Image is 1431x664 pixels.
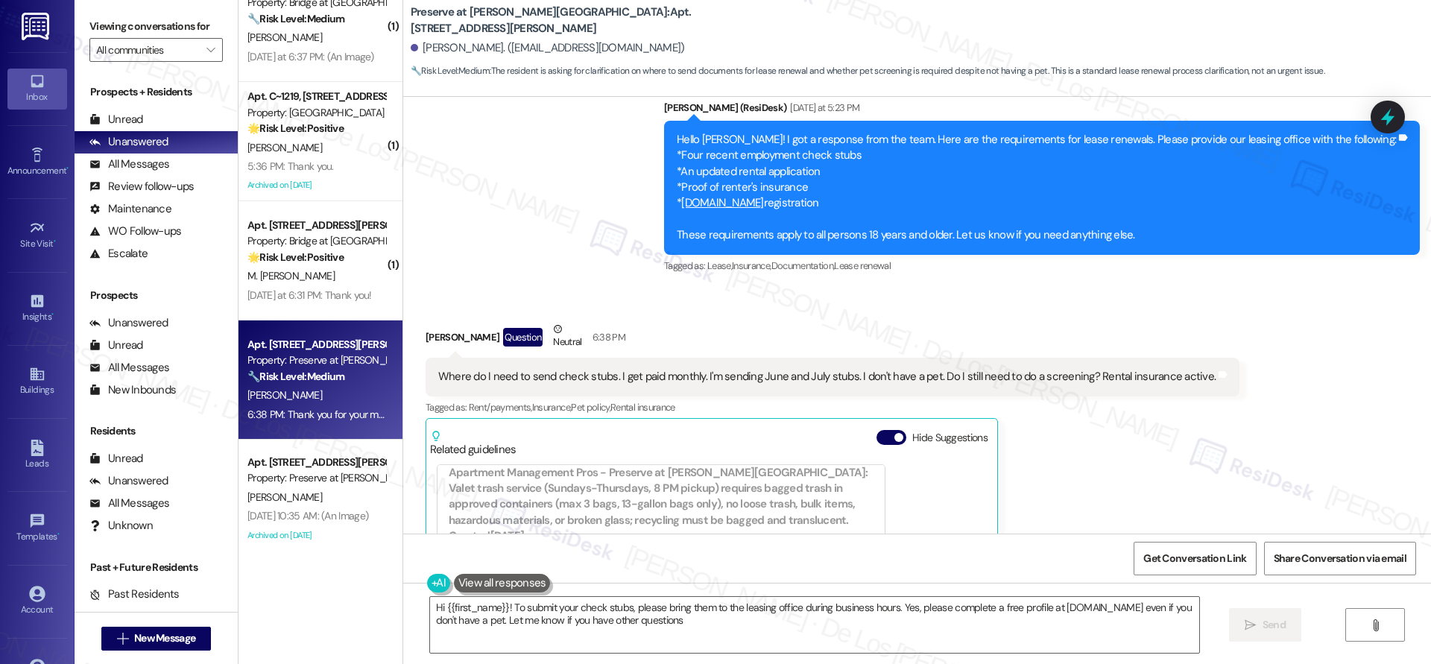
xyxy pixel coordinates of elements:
[89,473,168,489] div: Unanswered
[75,84,238,100] div: Prospects + Residents
[89,224,181,239] div: WO Follow-ups
[411,4,709,37] b: Preserve at [PERSON_NAME][GEOGRAPHIC_DATA]: Apt. [STREET_ADDRESS][PERSON_NAME]
[677,132,1396,244] div: Hello [PERSON_NAME]! I got a response from the team. Here are the requirements for lease renewals...
[247,50,374,63] div: [DATE] at 6:37 PM: (An Image)
[247,388,322,402] span: [PERSON_NAME]
[707,259,732,272] span: Lease ,
[438,369,1216,385] div: Where do I need to send check stubs. I get paid monthly. I'm sending June and July stubs. I don't...
[247,159,334,173] div: 5:36 PM: Thank you.
[89,246,148,262] div: Escalate
[247,288,372,302] div: [DATE] at 6:31 PM: Thank you!
[89,338,143,353] div: Unread
[771,259,835,272] span: Documentation ,
[96,38,199,62] input: All communities
[89,134,168,150] div: Unanswered
[117,633,128,645] i: 
[469,401,532,414] span: Rent/payments ,
[247,470,385,486] div: Property: Preserve at [PERSON_NAME][GEOGRAPHIC_DATA]
[246,176,387,195] div: Archived on [DATE]
[1143,551,1246,566] span: Get Conversation Link
[206,44,215,56] i: 
[89,360,169,376] div: All Messages
[1274,551,1406,566] span: Share Conversation via email
[247,250,344,264] strong: 🌟 Risk Level: Positive
[89,201,171,217] div: Maintenance
[7,581,67,622] a: Account
[430,597,1199,653] textarea: Hi {{first_name}}! To submit your check stubs, please bring them to the leasing office during bus...
[247,370,344,383] strong: 🔧 Risk Level: Medium
[101,627,212,651] button: New Message
[247,455,385,470] div: Apt. [STREET_ADDRESS][PERSON_NAME]
[1370,619,1381,631] i: 
[7,69,67,109] a: Inbox
[89,586,180,602] div: Past Residents
[1229,608,1301,642] button: Send
[247,141,322,154] span: [PERSON_NAME]
[7,215,67,256] a: Site Visit •
[247,337,385,352] div: Apt. [STREET_ADDRESS][PERSON_NAME]
[503,328,543,347] div: Question
[57,529,60,540] span: •
[134,630,195,646] span: New Message
[89,518,153,534] div: Unknown
[1134,542,1256,575] button: Get Conversation Link
[610,401,675,414] span: Rental insurance
[247,105,385,121] div: Property: [GEOGRAPHIC_DATA]
[449,528,874,544] div: Created [DATE]
[247,490,322,504] span: [PERSON_NAME]
[89,496,169,511] div: All Messages
[411,63,1324,79] span: : The resident is asking for clarification on where to send documents for lease renewal and wheth...
[411,65,490,77] strong: 🔧 Risk Level: Medium
[247,408,1121,421] div: 6:38 PM: Thank you for your message. Our offices are currently closed, but we will contact you wh...
[589,329,625,345] div: 6:38 PM
[247,233,385,249] div: Property: Bridge at [GEOGRAPHIC_DATA]
[22,13,52,40] img: ResiDesk Logo
[571,401,610,414] span: Pet policy ,
[75,560,238,575] div: Past + Future Residents
[247,12,344,25] strong: 🔧 Risk Level: Medium
[247,269,335,282] span: M. [PERSON_NAME]
[51,309,54,320] span: •
[664,100,1420,121] div: [PERSON_NAME] (ResiDesk)
[1264,542,1416,575] button: Share Conversation via email
[89,179,194,195] div: Review follow-ups
[89,15,223,38] label: Viewing conversations for
[247,89,385,104] div: Apt. C~1219, [STREET_ADDRESS]
[247,352,385,368] div: Property: Preserve at [PERSON_NAME][GEOGRAPHIC_DATA]
[75,288,238,303] div: Prospects
[1263,617,1286,633] span: Send
[247,509,368,522] div: [DATE] 10:35 AM: (An Image)
[246,526,387,545] div: Archived on [DATE]
[532,401,572,414] span: Insurance ,
[7,288,67,329] a: Insights •
[89,451,143,467] div: Unread
[7,508,67,548] a: Templates •
[550,321,584,352] div: Neutral
[75,423,238,439] div: Residents
[247,121,344,135] strong: 🌟 Risk Level: Positive
[1245,619,1256,631] i: 
[89,112,143,127] div: Unread
[7,435,67,475] a: Leads
[66,163,69,174] span: •
[54,236,56,247] span: •
[664,255,1420,276] div: Tagged as:
[834,259,891,272] span: Lease renewal
[89,315,168,331] div: Unanswered
[681,195,763,210] a: [DOMAIN_NAME]
[247,31,322,44] span: [PERSON_NAME]
[912,430,988,446] label: Hide Suggestions
[449,453,874,529] div: Apartment Management Pros - Preserve at [PERSON_NAME][GEOGRAPHIC_DATA]: Valet trash service (Sund...
[786,100,859,116] div: [DATE] at 5:23 PM
[411,40,685,56] div: [PERSON_NAME]. ([EMAIL_ADDRESS][DOMAIN_NAME])
[430,430,517,458] div: Related guidelines
[89,382,176,398] div: New Inbounds
[426,396,1239,418] div: Tagged as:
[426,321,1239,358] div: [PERSON_NAME]
[7,361,67,402] a: Buildings
[89,156,169,172] div: All Messages
[247,218,385,233] div: Apt. [STREET_ADDRESS][PERSON_NAME]
[732,259,771,272] span: Insurance ,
